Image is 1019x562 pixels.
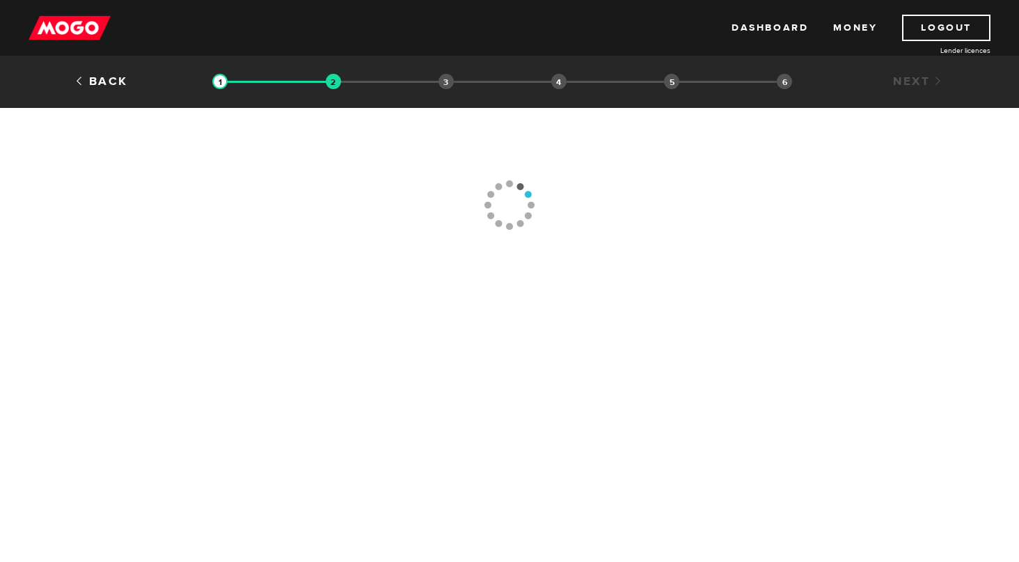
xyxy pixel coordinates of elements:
a: Logout [902,15,990,41]
a: Dashboard [732,15,808,41]
a: Lender licences [886,45,990,56]
a: Next [893,74,945,89]
a: Back [74,74,128,89]
img: transparent-188c492fd9eaac0f573672f40bb141c2.gif [326,74,341,89]
img: loading-colorWheel_medium.gif [484,127,536,283]
img: mogo_logo-11ee424be714fa7cbb0f0f49df9e16ec.png [29,15,111,41]
img: transparent-188c492fd9eaac0f573672f40bb141c2.gif [212,74,228,89]
a: Money [833,15,877,41]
